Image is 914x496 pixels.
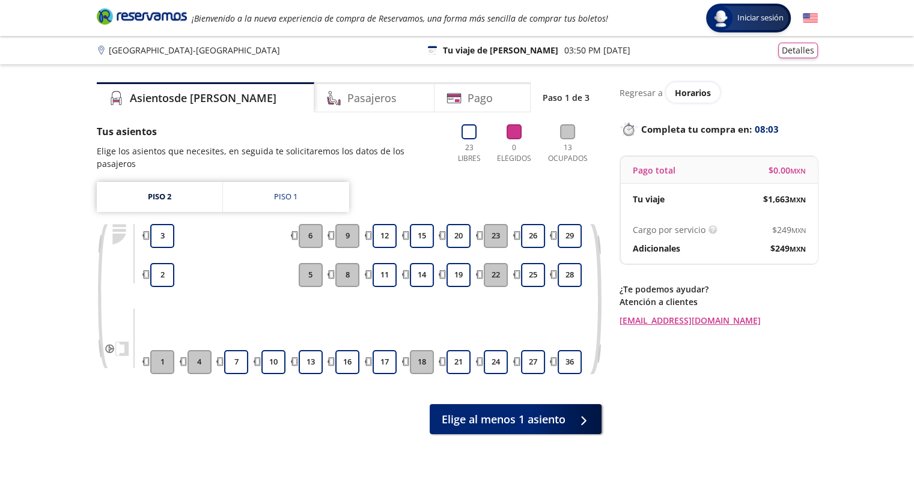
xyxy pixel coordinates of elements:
iframe: Messagebird Livechat Widget [844,426,902,484]
button: 19 [446,263,471,287]
button: 1 [150,350,174,374]
button: 26 [521,224,545,248]
button: 27 [521,350,545,374]
button: 11 [373,263,397,287]
div: Regresar a ver horarios [620,82,818,103]
span: Elige al menos 1 asiento [442,411,565,428]
button: 6 [299,224,323,248]
a: Piso 1 [223,182,349,212]
p: 13 Ocupados [543,142,593,164]
p: Tu viaje de [PERSON_NAME] [443,44,558,56]
small: MXN [790,195,806,204]
button: 10 [261,350,285,374]
a: [EMAIL_ADDRESS][DOMAIN_NAME] [620,314,818,327]
h4: Pasajeros [347,90,397,106]
button: 9 [335,224,359,248]
button: English [803,11,818,26]
button: 23 [484,224,508,248]
p: 0 Elegidos [495,142,534,164]
p: Completa tu compra en : [620,121,818,138]
button: 7 [224,350,248,374]
button: 21 [446,350,471,374]
button: 25 [521,263,545,287]
button: 15 [410,224,434,248]
p: ¿Te podemos ayudar? [620,283,818,295]
p: 03:50 PM [DATE] [564,44,630,56]
button: 13 [299,350,323,374]
h4: Asientos de [PERSON_NAME] [130,90,276,106]
div: Piso 1 [274,191,297,203]
button: 8 [335,263,359,287]
p: Atención a clientes [620,295,818,308]
span: 08:03 [755,122,779,136]
button: 16 [335,350,359,374]
span: $ 249 [772,223,806,236]
p: Tus asientos [97,124,441,139]
p: Paso 1 de 3 [543,91,590,104]
small: MXN [790,166,806,175]
em: ¡Bienvenido a la nueva experiencia de compra de Reservamos, una forma más sencilla de comprar tus... [192,13,608,24]
button: 17 [373,350,397,374]
i: Brand Logo [97,7,187,25]
span: Horarios [675,87,711,98]
button: Elige al menos 1 asiento [430,404,602,434]
span: Iniciar sesión [733,12,788,24]
button: 29 [558,224,582,248]
span: $ 0.00 [769,164,806,177]
button: 14 [410,263,434,287]
a: Brand Logo [97,7,187,29]
span: $ 1,663 [763,193,806,205]
button: 18 [410,350,434,374]
button: 4 [187,350,212,374]
p: Pago total [633,164,675,177]
span: $ 249 [770,242,806,255]
button: 2 [150,263,174,287]
p: Tu viaje [633,193,665,205]
button: 22 [484,263,508,287]
button: 24 [484,350,508,374]
button: Detalles [778,43,818,58]
small: MXN [791,226,806,235]
button: 5 [299,263,323,287]
button: 12 [373,224,397,248]
button: 36 [558,350,582,374]
p: [GEOGRAPHIC_DATA] - [GEOGRAPHIC_DATA] [109,44,280,56]
small: MXN [790,244,806,253]
p: 23 Libres [453,142,486,164]
p: Regresar a [620,86,663,99]
button: 20 [446,224,471,248]
button: 3 [150,224,174,248]
a: Piso 2 [97,182,222,212]
p: Elige los asientos que necesites, en seguida te solicitaremos los datos de los pasajeros [97,145,441,170]
p: Cargo por servicio [633,223,705,236]
button: 28 [558,263,582,287]
h4: Pago [468,90,493,106]
p: Adicionales [633,242,680,255]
